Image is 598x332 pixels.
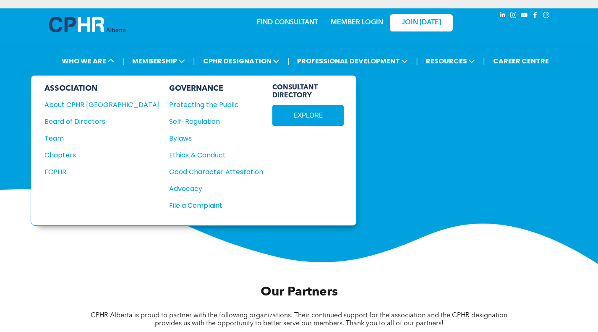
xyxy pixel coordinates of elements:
div: Ethics & Conduct [169,150,254,160]
span: WHO WE ARE [59,53,117,69]
div: Self-Regulation [169,116,254,127]
div: Board of Directors [44,116,149,127]
a: Social network [542,10,551,22]
div: Bylaws [169,133,254,144]
div: ASSOCIATION [44,84,160,93]
div: Good Character Attestation [169,167,254,177]
a: MEMBER LOGIN [331,19,383,26]
a: Self-Regulation [169,116,263,127]
a: About CPHR [GEOGRAPHIC_DATA] [44,99,160,110]
a: facebook [531,10,540,22]
span: JOIN [DATE] [402,19,441,27]
span: CONSULTANT DIRECTORY [272,84,344,100]
a: JOIN [DATE] [390,14,453,31]
span: RESOURCES [423,53,478,69]
a: FIND CONSULTANT [257,19,318,26]
a: File a Complaint [169,200,263,211]
a: Team [44,133,160,144]
a: FCPHR [44,167,160,177]
div: Protecting the Public [169,99,254,110]
a: Ethics & Conduct [169,150,263,160]
li: | [122,52,124,70]
a: instagram [509,10,518,22]
a: CAREER CENTRE [491,53,551,69]
a: Protecting the Public [169,99,263,110]
li: | [483,52,485,70]
li: | [287,52,290,70]
a: Good Character Attestation [169,167,263,177]
span: CPHR DESIGNATION [201,53,282,69]
a: Bylaws [169,133,263,144]
li: | [193,52,195,70]
a: EXPLORE [272,105,344,126]
div: Chapters [44,150,149,160]
div: File a Complaint [169,200,254,211]
div: About CPHR [GEOGRAPHIC_DATA] [44,99,149,110]
div: Team [44,133,149,144]
span: CPHR Alberta is proud to partner with the following organizations. Their continued support for th... [91,312,507,327]
a: Chapters [44,150,160,160]
a: youtube [520,10,529,22]
a: Board of Directors [44,116,160,127]
div: FCPHR [44,167,149,177]
div: Advocacy [169,183,254,194]
span: Our Partners [261,286,338,298]
a: Advocacy [169,183,263,194]
span: PROFESSIONAL DEVELOPMENT [295,53,410,69]
a: linkedin [498,10,507,22]
span: MEMBERSHIP [130,53,188,69]
img: A blue and white logo for cp alberta [49,17,125,32]
li: | [416,52,418,70]
div: GOVERNANCE [169,84,263,93]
